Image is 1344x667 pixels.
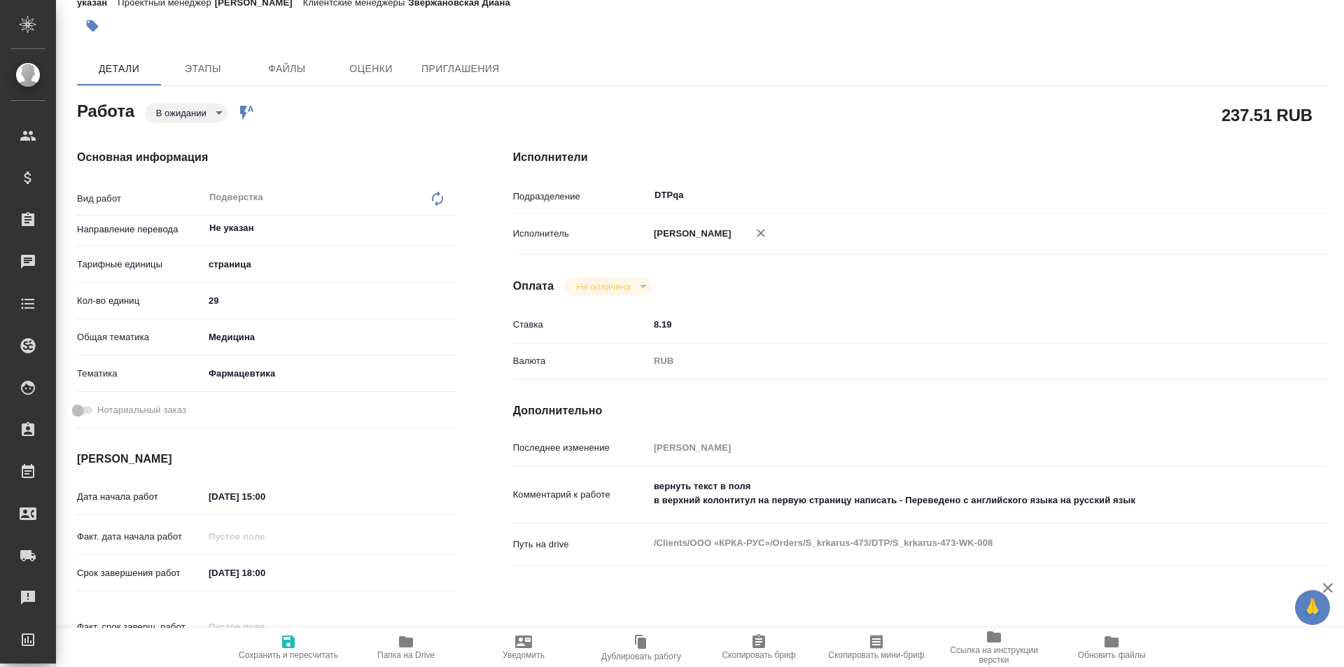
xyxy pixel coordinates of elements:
input: ✎ Введи что-нибудь [204,486,326,507]
span: 🙏 [1301,593,1324,622]
input: Пустое поле [649,437,1261,458]
div: В ожидании [145,104,227,122]
span: Уведомить [503,650,545,660]
p: Срок завершения работ [77,566,204,580]
input: ✎ Введи что-нибудь [204,563,326,583]
button: В ожидании [152,107,211,119]
button: Папка на Drive [347,628,465,667]
button: Уведомить [465,628,582,667]
span: Обновить файлы [1078,650,1146,660]
span: Дублировать работу [601,652,681,661]
input: ✎ Введи что-нибудь [204,290,457,311]
button: Дублировать работу [582,628,700,667]
p: Подразделение [513,190,649,204]
p: Факт. дата начала работ [77,530,204,544]
p: Последнее изменение [513,441,649,455]
p: Тематика [77,367,204,381]
span: Детали [85,60,153,78]
span: Оценки [337,60,405,78]
p: Тарифные единицы [77,258,204,272]
div: Фармацевтика [204,362,457,386]
h2: Работа [77,97,134,122]
button: Скопировать бриф [700,628,818,667]
span: Скопировать мини-бриф [828,650,924,660]
button: Обновить файлы [1053,628,1170,667]
p: Комментарий к работе [513,488,649,502]
div: страница [204,253,457,276]
span: Файлы [253,60,321,78]
p: Исполнитель [513,227,649,241]
input: Пустое поле [204,617,326,637]
span: Этапы [169,60,237,78]
p: Общая тематика [77,330,204,344]
button: Не оплачена [572,281,634,293]
button: Удалить исполнителя [745,218,776,248]
button: Open [1253,194,1256,197]
span: Ссылка на инструкции верстки [944,645,1044,665]
h4: [PERSON_NAME] [77,451,457,468]
span: Папка на Drive [377,650,435,660]
span: Приглашения [421,60,500,78]
h2: 237.51 RUB [1221,103,1312,127]
h4: Основная информация [77,149,457,166]
button: Сохранить и пересчитать [230,628,347,667]
textarea: /Clients/ООО «КРКА-РУС»/Orders/S_krkarus-473/DTP/S_krkarus-473-WK-008 [649,531,1261,555]
button: 🙏 [1295,590,1330,625]
span: Сохранить и пересчитать [239,650,338,660]
button: Добавить тэг [77,10,108,41]
p: Ставка [513,318,649,332]
h4: Дополнительно [513,402,1329,419]
span: Нотариальный заказ [97,403,186,417]
button: Скопировать мини-бриф [818,628,935,667]
button: Ссылка на инструкции верстки [935,628,1053,667]
p: Кол-во единиц [77,294,204,308]
p: Дата начала работ [77,490,204,504]
p: Направление перевода [77,223,204,237]
input: Пустое поле [204,526,326,547]
span: Скопировать бриф [722,650,795,660]
input: ✎ Введи что-нибудь [649,314,1261,335]
p: Факт. срок заверш. работ [77,620,204,634]
div: В ожидании [565,277,651,296]
h4: Оплата [513,278,554,295]
textarea: вернуть текст в поля в верхний колонтитул на первую страницу написать - Переведено с английского ... [649,475,1261,512]
h4: Исполнители [513,149,1329,166]
p: Вид работ [77,192,204,206]
p: [PERSON_NAME] [649,227,731,241]
p: Валюта [513,354,649,368]
div: Медицина [204,325,457,349]
p: Путь на drive [513,538,649,552]
div: RUB [649,349,1261,373]
button: Open [449,227,452,230]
